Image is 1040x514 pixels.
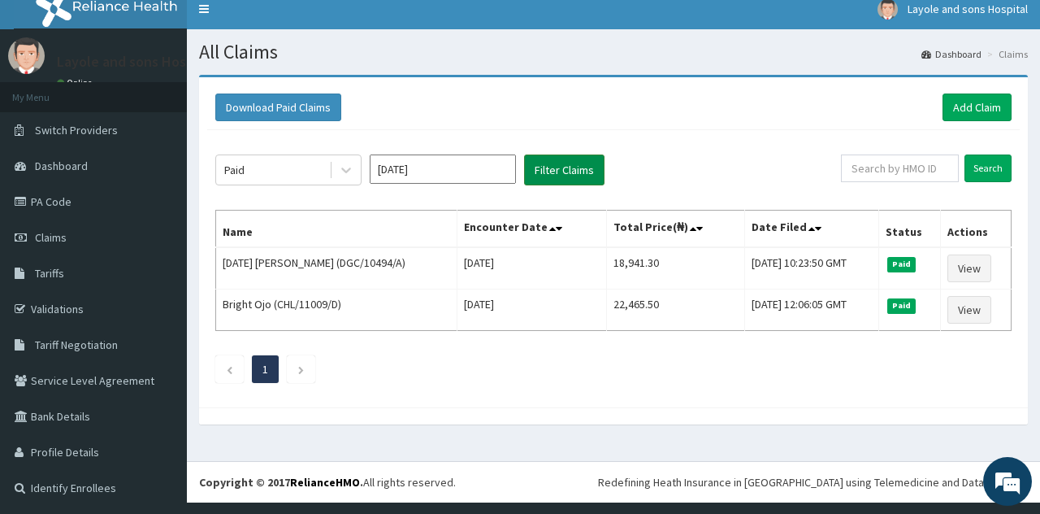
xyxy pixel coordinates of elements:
[216,211,457,248] th: Name
[524,155,604,185] button: Filter Claims
[921,47,981,61] a: Dashboard
[606,211,745,248] th: Total Price(₦)
[226,362,233,377] a: Previous page
[187,461,1040,503] footer: All rights reserved.
[35,159,88,173] span: Dashboard
[57,54,215,69] p: Layole and sons Hospital
[457,211,606,248] th: Encounter Date
[370,155,516,184] input: Select Month and Year
[199,41,1028,63] h1: All Claims
[215,94,341,121] button: Download Paid Claims
[947,296,991,324] a: View
[35,123,118,137] span: Switch Providers
[745,211,878,248] th: Date Filed
[262,362,268,377] a: Page 1 is your current page
[964,155,1012,182] input: Search
[878,211,940,248] th: Status
[35,230,67,245] span: Claims
[457,247,606,290] td: [DATE]
[908,2,1028,16] span: Layole and sons Hospital
[942,94,1012,121] a: Add Claim
[35,338,118,352] span: Tariff Negotiation
[841,155,959,182] input: Search by HMO ID
[598,474,1028,490] div: Redefining Heath Insurance in [GEOGRAPHIC_DATA] using Telemedicine and Data Science!
[606,290,745,331] td: 22,465.50
[887,298,916,313] span: Paid
[224,162,245,178] div: Paid
[887,257,916,272] span: Paid
[84,91,273,112] div: Chat with us now
[457,290,606,331] td: [DATE]
[745,247,878,290] td: [DATE] 10:23:50 GMT
[745,290,878,331] td: [DATE] 12:06:05 GMT
[57,77,96,89] a: Online
[297,362,305,377] a: Next page
[8,37,45,74] img: User Image
[199,475,363,490] strong: Copyright © 2017 .
[983,47,1028,61] li: Claims
[216,247,457,290] td: [DATE] [PERSON_NAME] (DGC/10494/A)
[940,211,1011,248] th: Actions
[606,247,745,290] td: 18,941.30
[8,342,310,399] textarea: Type your message and hit 'Enter'
[30,81,66,122] img: d_794563401_company_1708531726252_794563401
[290,475,360,490] a: RelianceHMO
[35,266,64,281] span: Tariffs
[947,255,991,282] a: View
[216,290,457,331] td: Bright Ojo (CHL/11009/D)
[94,154,224,318] span: We're online!
[266,8,305,47] div: Minimize live chat window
